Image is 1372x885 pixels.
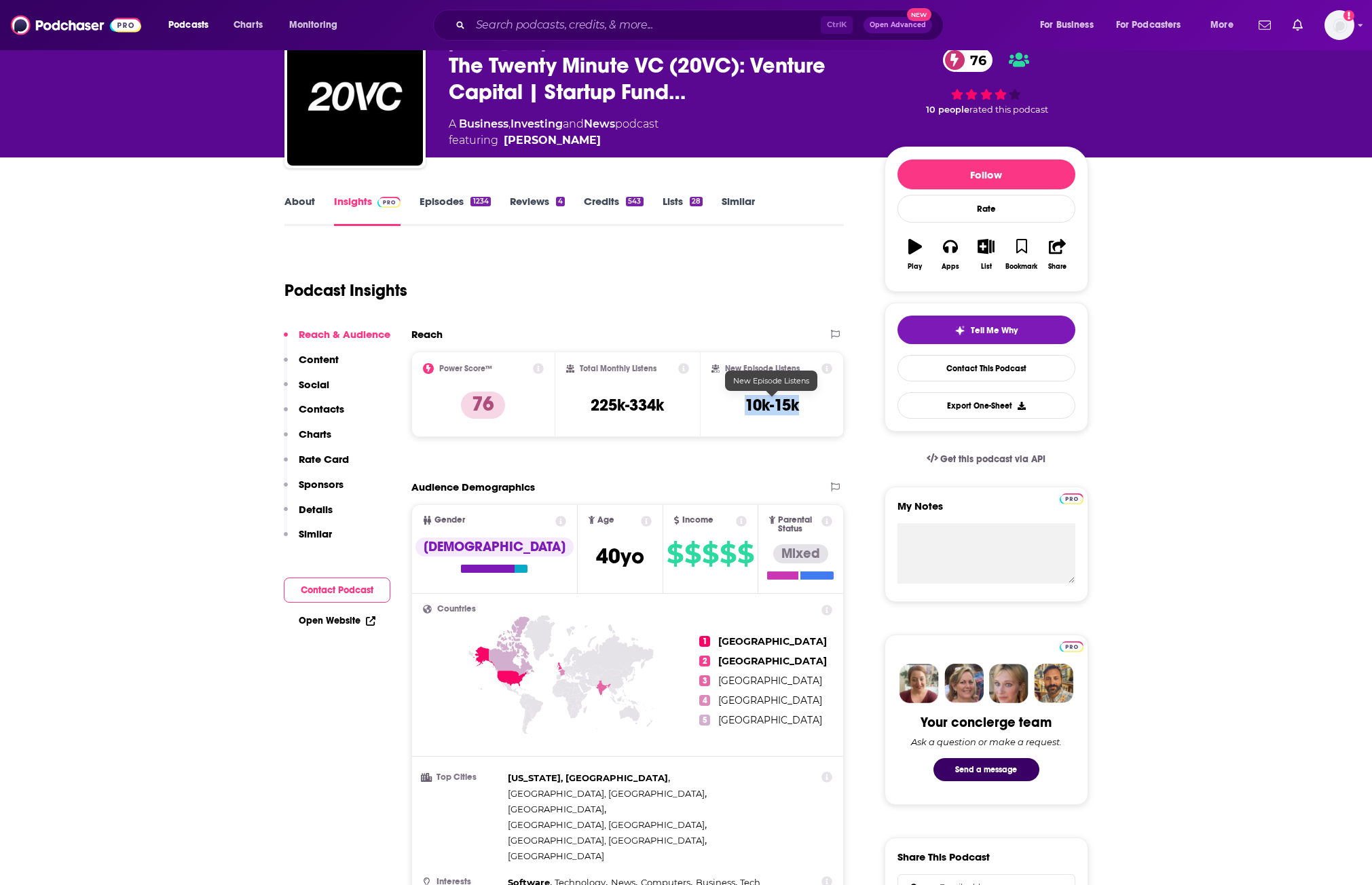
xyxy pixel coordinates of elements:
button: Content [284,353,339,378]
span: rated this podcast [969,105,1048,115]
img: Barbara Profile [944,664,984,703]
img: Podchaser - Follow, Share and Rate Podcasts [11,12,141,38]
button: Send a message [933,758,1039,781]
button: List [968,230,1003,279]
span: [GEOGRAPHIC_DATA] [718,655,827,667]
a: About [284,195,315,226]
span: [GEOGRAPHIC_DATA], [GEOGRAPHIC_DATA] [508,819,705,830]
a: Get this podcast via API [916,442,1057,476]
button: Details [284,503,333,528]
h2: Power Score™ [439,364,492,373]
img: User Profile [1324,10,1354,40]
a: Episodes1234 [420,195,490,226]
button: tell me why sparkleTell Me Why [897,316,1075,344]
a: Investing [511,117,563,130]
div: [DEMOGRAPHIC_DATA] [415,538,574,557]
p: Social [299,378,329,391]
button: Open AdvancedNew [864,17,932,33]
span: 1 [699,636,710,647]
p: Charts [299,428,331,440]
span: $ [684,543,701,565]
span: [US_STATE], [GEOGRAPHIC_DATA] [508,772,668,783]
a: Credits543 [584,195,643,226]
span: $ [667,543,683,565]
span: Income [682,516,713,525]
p: 76 [461,392,505,419]
img: Sydney Profile [900,664,939,703]
button: Reach & Audience [284,328,390,353]
a: Similar [722,195,755,226]
label: My Notes [897,500,1075,523]
img: Jules Profile [989,664,1028,703]
span: [GEOGRAPHIC_DATA] [718,714,822,726]
a: Pro website [1060,491,1083,504]
input: Search podcasts, credits, & more... [470,14,821,36]
h3: 225k-334k [591,395,664,415]
p: Details [299,503,333,516]
img: Podchaser Pro [1060,641,1083,652]
button: open menu [1107,14,1201,36]
span: , [508,802,606,817]
div: Apps [942,263,959,271]
span: [PERSON_NAME] [449,39,546,52]
span: For Business [1040,16,1094,35]
span: 5 [699,715,710,726]
button: Show profile menu [1324,10,1354,40]
button: Export One-Sheet [897,392,1075,419]
a: 76 [943,48,993,72]
button: Follow [897,159,1075,189]
div: 76 10 peoplerated this podcast [885,39,1088,124]
button: Social [284,378,329,403]
span: 76 [957,48,993,72]
span: 40 yo [596,543,644,569]
div: Search podcasts, credits, & more... [446,10,957,41]
span: Monitoring [289,16,337,35]
span: , [508,117,511,130]
span: Open Advanced [870,22,926,29]
span: [GEOGRAPHIC_DATA] [718,675,822,687]
a: Contact This Podcast [897,355,1075,381]
button: Share [1039,230,1075,279]
span: 10 people [926,105,969,115]
span: , [508,833,707,848]
div: A podcast [449,116,659,149]
div: List [981,263,992,271]
button: open menu [159,14,226,36]
a: Lists28 [663,195,703,226]
p: Content [299,353,339,366]
span: $ [702,543,718,565]
h2: Audience Demographics [411,481,535,493]
span: , [508,786,707,802]
span: Ctrl K [821,16,853,34]
div: Ask a question or make a request. [911,736,1062,747]
span: Tell Me Why [971,325,1018,336]
a: Pro website [1060,639,1083,652]
a: Harry Stebbings [504,132,601,149]
a: Show notifications dropdown [1287,14,1308,37]
h3: Top Cities [423,773,502,782]
span: Get this podcast via API [940,453,1045,465]
div: 1234 [470,197,490,206]
button: Charts [284,428,331,453]
span: , [508,770,670,786]
a: Business [459,117,508,130]
button: Contact Podcast [284,578,390,603]
span: featuring [449,132,659,149]
h2: New Episode Listens [725,364,800,373]
span: [GEOGRAPHIC_DATA] [718,694,822,707]
img: The Twenty Minute VC (20VC): Venture Capital | Startup Funding | The Pitch [287,30,423,166]
span: and [563,117,584,130]
span: Age [597,516,614,525]
img: tell me why sparkle [954,325,965,336]
span: $ [720,543,736,565]
span: [GEOGRAPHIC_DATA] [508,850,604,861]
span: $ [737,543,754,565]
div: Play [908,263,922,271]
img: Podchaser Pro [1060,493,1083,504]
span: Parental Status [778,516,819,533]
span: [GEOGRAPHIC_DATA], [GEOGRAPHIC_DATA] [508,835,705,846]
svg: Add a profile image [1343,10,1354,21]
p: Reach & Audience [299,328,390,341]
